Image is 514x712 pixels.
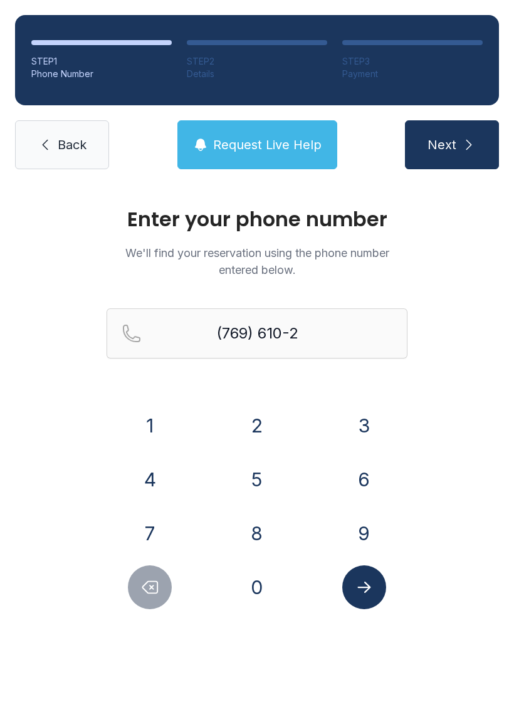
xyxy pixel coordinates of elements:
div: Payment [342,68,483,80]
span: Request Live Help [213,136,322,154]
button: 8 [235,511,279,555]
button: Delete number [128,565,172,609]
div: Details [187,68,327,80]
button: 9 [342,511,386,555]
button: 5 [235,458,279,501]
button: 1 [128,404,172,448]
div: STEP 1 [31,55,172,68]
button: 3 [342,404,386,448]
span: Back [58,136,87,154]
button: 4 [128,458,172,501]
button: 7 [128,511,172,555]
p: We'll find your reservation using the phone number entered below. [107,244,407,278]
div: STEP 2 [187,55,327,68]
input: Reservation phone number [107,308,407,359]
h1: Enter your phone number [107,209,407,229]
span: Next [427,136,456,154]
button: 0 [235,565,279,609]
button: Submit lookup form [342,565,386,609]
div: STEP 3 [342,55,483,68]
button: 6 [342,458,386,501]
div: Phone Number [31,68,172,80]
button: 2 [235,404,279,448]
